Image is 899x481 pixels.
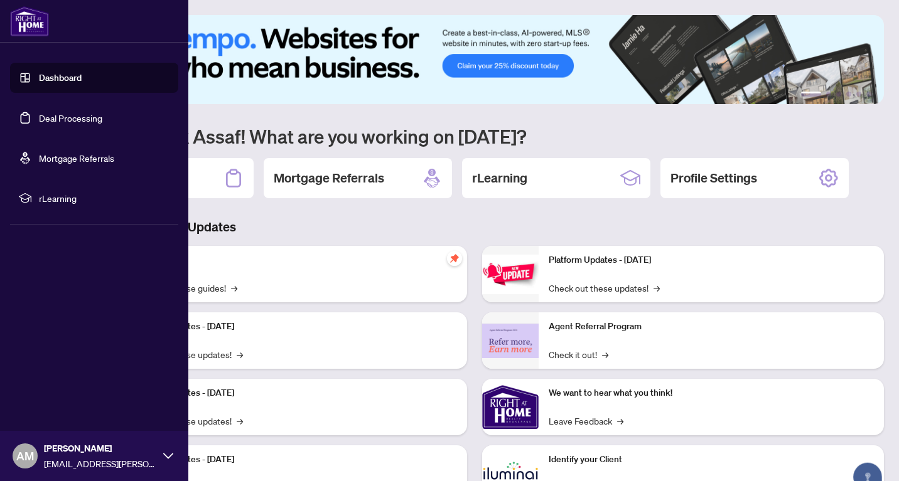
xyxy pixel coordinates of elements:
span: → [602,347,608,361]
img: Agent Referral Program [482,324,539,358]
a: Check it out!→ [549,347,608,361]
h1: Welcome back Assaf! What are you working on [DATE]? [65,124,884,148]
img: Slide 0 [65,15,884,104]
p: Agent Referral Program [549,320,874,334]
p: Platform Updates - [DATE] [132,320,457,334]
button: 1 [801,92,821,97]
p: We want to hear what you think! [549,386,874,400]
p: Platform Updates - [DATE] [549,253,874,267]
span: [EMAIL_ADDRESS][PERSON_NAME][DOMAIN_NAME] [44,457,157,470]
h2: rLearning [472,169,527,187]
a: Check out these updates!→ [549,281,660,295]
button: 2 [826,92,831,97]
span: pushpin [447,251,462,266]
span: rLearning [39,191,170,205]
span: → [617,414,623,428]
img: Platform Updates - June 23, 2025 [482,255,539,294]
a: Deal Processing [39,112,102,124]
button: Open asap [849,437,886,475]
button: 5 [856,92,861,97]
span: → [237,414,243,428]
p: Platform Updates - [DATE] [132,386,457,400]
p: Self-Help [132,253,457,267]
a: Mortgage Referrals [39,152,114,164]
p: Platform Updates - [DATE] [132,453,457,467]
span: → [237,347,243,361]
a: Leave Feedback→ [549,414,623,428]
span: → [231,281,237,295]
img: logo [10,6,49,36]
button: 3 [836,92,841,97]
p: Identify your Client [549,453,874,467]
span: [PERSON_NAME] [44,441,157,455]
button: 6 [866,92,871,97]
a: Dashboard [39,72,82,83]
span: AM [16,447,34,465]
img: We want to hear what you think! [482,379,539,435]
h2: Mortgage Referrals [274,169,384,187]
h3: Brokerage & Industry Updates [65,218,884,236]
h2: Profile Settings [670,169,757,187]
span: → [654,281,660,295]
button: 4 [846,92,851,97]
